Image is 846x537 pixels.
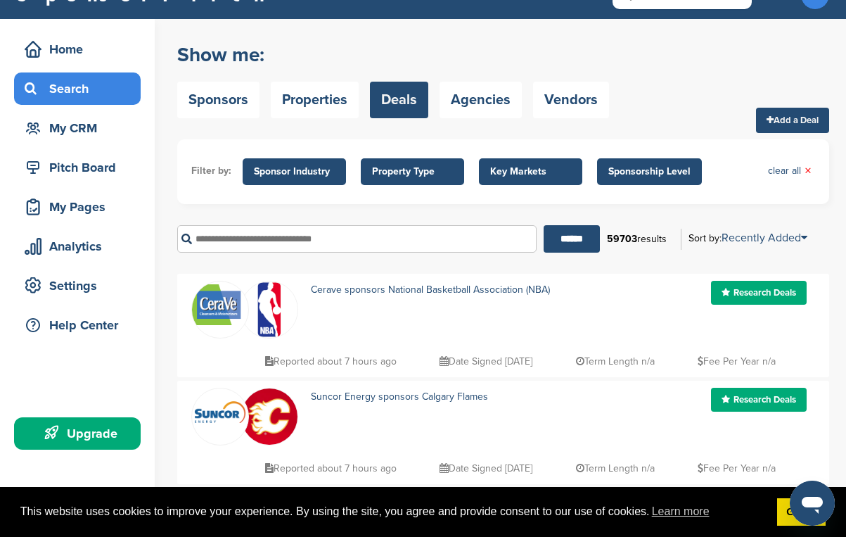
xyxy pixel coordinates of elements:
p: Reported about 7 hours ago [265,460,397,477]
div: Home [21,37,141,62]
a: Properties [271,82,359,118]
img: Data [192,284,248,325]
a: Upgrade [14,417,141,450]
a: My CRM [14,112,141,144]
span: This website uses cookies to improve your experience. By using the site, you agree and provide co... [20,501,766,522]
li: Filter by: [191,163,231,179]
div: Analytics [21,234,141,259]
img: Data [192,399,248,425]
a: dismiss cookie message [777,498,826,526]
span: Sponsorship Level [608,164,691,179]
a: Add a Deal [756,108,829,133]
a: clear all× [768,163,812,179]
img: Open uri20141112 64162 izwz7i?1415806587 [241,282,297,338]
a: Vendors [533,82,609,118]
p: Date Signed [DATE] [440,353,532,370]
a: Deals [370,82,428,118]
b: 59703 [607,233,637,245]
span: Sponsor Industry [254,164,335,179]
a: Search [14,72,141,105]
div: My Pages [21,194,141,220]
div: results [600,227,674,251]
a: Sponsors [177,82,259,118]
a: Suncor Energy sponsors Calgary Flames [311,391,488,403]
p: Reported about 7 hours ago [265,353,397,370]
a: Home [14,33,141,65]
a: Recently Added [722,231,807,245]
a: Cerave sponsors National Basketball Association (NBA) [311,284,550,296]
div: Help Center [21,312,141,338]
a: Research Deals [711,281,807,305]
span: × [805,163,812,179]
p: Date Signed [DATE] [440,460,532,477]
p: Term Length n/a [576,353,655,370]
div: Sort by: [688,232,807,244]
p: Fee Per Year n/a [698,460,776,477]
a: Settings [14,270,141,302]
a: Analytics [14,230,141,263]
a: Help Center [14,309,141,341]
a: learn more about cookies [650,501,712,522]
a: My Pages [14,191,141,223]
p: Fee Per Year n/a [698,353,776,370]
a: Pitch Board [14,151,141,184]
div: Settings [21,273,141,298]
div: Upgrade [21,421,141,446]
div: My CRM [21,115,141,141]
a: Agencies [440,82,522,118]
span: Key Markets [490,164,571,179]
span: Property Type [372,164,453,179]
a: Research Deals [711,388,807,412]
img: 5qbfb61w 400x400 [241,388,297,445]
h2: Show me: [177,42,609,68]
iframe: Button to launch messaging window [790,481,835,526]
div: Search [21,76,141,101]
p: Term Length n/a [576,460,655,477]
div: Pitch Board [21,155,141,180]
